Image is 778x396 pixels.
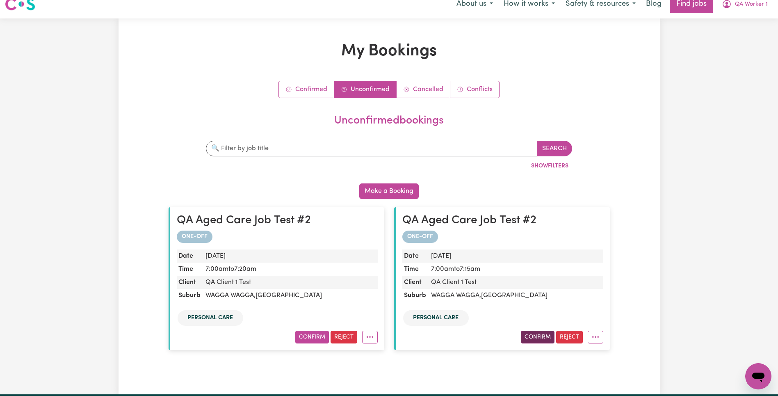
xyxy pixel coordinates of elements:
[402,231,438,243] span: ONE-OFF
[279,81,334,98] a: Confirmed bookings
[450,81,499,98] a: Conflict bookings
[403,310,469,326] li: Personal care
[177,231,378,243] div: one-off booking
[402,250,428,263] dt: Date
[331,331,357,343] button: Reject booking
[362,331,378,343] button: More options
[359,183,419,199] button: Make a Booking
[334,81,397,98] a: Unconfirmed bookings
[402,231,603,243] div: one-off booking
[521,331,554,343] button: Confirm booking
[745,363,771,389] iframe: Button to launch messaging window
[531,163,548,169] span: Show
[177,214,378,228] h2: QA Aged Care Job Test #2
[172,114,607,128] h2: unconfirmed bookings
[295,331,329,343] button: Confirm booking
[556,331,583,343] button: Reject booking
[588,331,603,343] button: More options
[402,214,603,228] h2: QA Aged Care Job Test #2
[402,289,428,302] dt: Suburb
[178,310,243,326] li: Personal care
[202,250,378,263] dd: [DATE]
[202,289,378,302] dd: WAGGA WAGGA , [GEOGRAPHIC_DATA]
[402,263,428,276] dt: Time
[177,250,202,263] dt: Date
[169,41,610,61] h1: My Bookings
[402,276,428,289] dt: Client
[177,289,202,302] dt: Suburb
[428,263,603,276] dd: 7:00am to 7:15am
[177,263,202,276] dt: Time
[206,141,537,156] input: 🔍 Filter by job title
[527,160,572,172] button: ShowFilters
[202,263,378,276] dd: 7:00am to 7:20am
[428,250,603,263] dd: [DATE]
[202,276,378,289] dd: QA Client 1 Test
[177,231,212,243] span: ONE-OFF
[428,289,603,302] dd: WAGGA WAGGA , [GEOGRAPHIC_DATA]
[397,81,450,98] a: Cancelled bookings
[537,141,572,156] button: Search
[428,276,603,289] dd: QA Client 1 Test
[177,276,202,289] dt: Client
